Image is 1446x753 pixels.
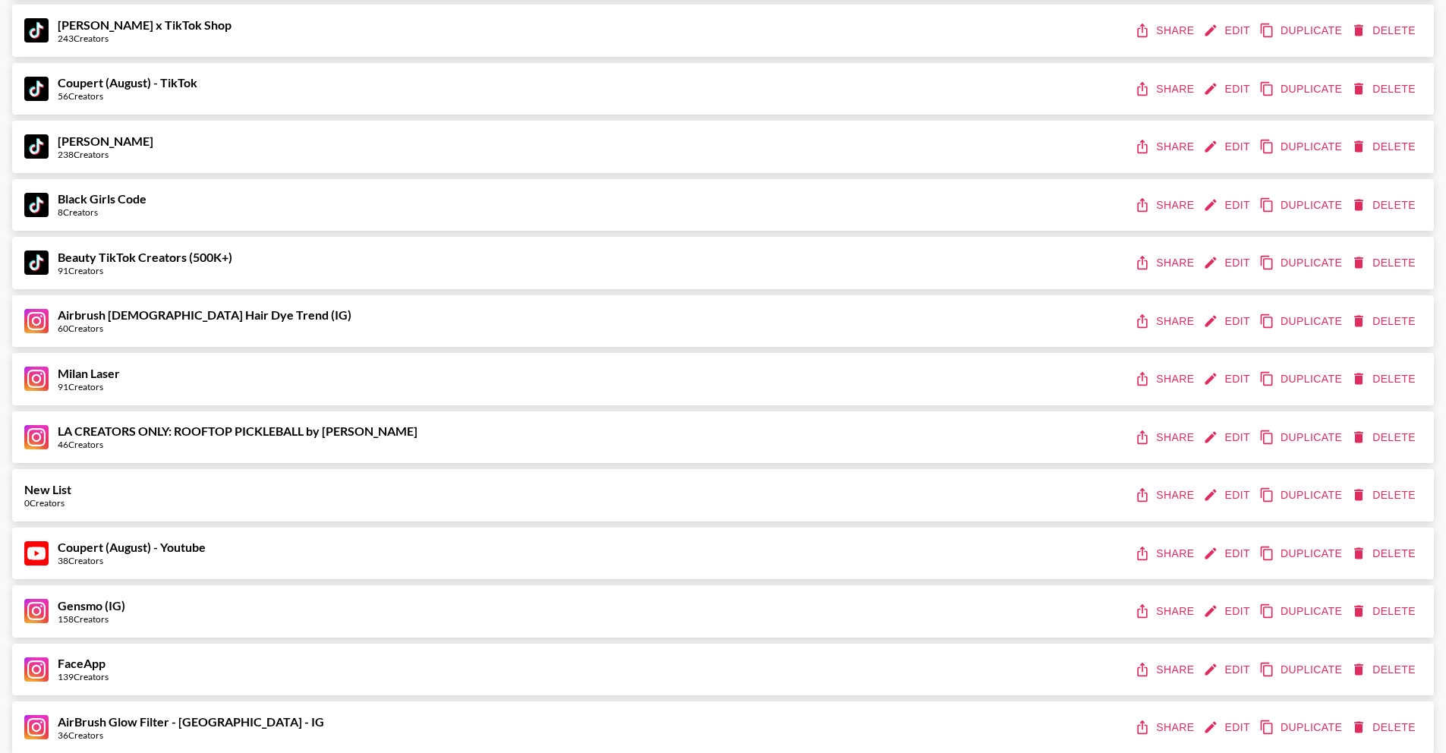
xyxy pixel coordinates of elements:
img: TikTok [24,77,49,101]
button: duplicate [1256,17,1348,45]
div: 243 Creators [58,33,232,44]
div: 60 Creators [58,323,351,334]
button: edit [1200,17,1256,45]
button: edit [1200,714,1256,742]
button: share [1132,424,1200,452]
button: delete [1348,249,1422,277]
div: 46 Creators [58,439,417,450]
button: edit [1200,133,1256,161]
img: TikTok [24,18,49,43]
strong: [PERSON_NAME] [58,134,153,148]
img: TikTok [24,134,49,159]
button: delete [1348,714,1422,742]
button: delete [1348,365,1422,393]
img: Instagram [24,425,49,449]
button: edit [1200,249,1256,277]
button: delete [1348,540,1422,568]
button: duplicate [1256,249,1348,277]
strong: [PERSON_NAME] x TikTok Shop [58,17,232,32]
button: delete [1348,481,1422,509]
button: duplicate [1256,365,1348,393]
img: TikTok [24,193,49,217]
div: 8 Creators [58,206,146,218]
button: duplicate [1256,191,1348,219]
img: YouTube [24,541,49,566]
button: duplicate [1256,656,1348,684]
strong: Airbrush [DEMOGRAPHIC_DATA] Hair Dye Trend (IG) [58,307,351,322]
div: 0 Creators [24,497,71,509]
button: delete [1348,17,1422,45]
button: duplicate [1256,540,1348,568]
button: delete [1348,424,1422,452]
strong: New List [24,482,71,496]
button: share [1132,365,1200,393]
button: duplicate [1256,714,1348,742]
img: TikTok [24,250,49,275]
button: share [1132,540,1200,568]
button: delete [1348,75,1422,103]
button: edit [1200,191,1256,219]
img: Instagram [24,715,49,739]
strong: LA CREATORS ONLY: ROOFTOP PICKLEBALL by [PERSON_NAME] [58,424,417,438]
strong: FaceApp [58,656,106,670]
div: 158 Creators [58,613,125,625]
button: duplicate [1256,597,1348,625]
button: edit [1200,307,1256,336]
button: share [1132,656,1200,684]
img: Instagram [24,309,49,333]
div: 56 Creators [58,90,197,102]
strong: Coupert (August) - Youtube [58,540,206,554]
button: share [1132,133,1200,161]
button: duplicate [1256,307,1348,336]
button: share [1132,714,1200,742]
img: Instagram [24,657,49,682]
button: edit [1200,656,1256,684]
button: share [1132,75,1200,103]
button: share [1132,597,1200,625]
button: share [1132,17,1200,45]
button: edit [1200,481,1256,509]
div: 36 Creators [58,729,324,741]
strong: Gensmo (IG) [58,598,125,613]
button: edit [1200,597,1256,625]
div: 38 Creators [58,555,206,566]
div: 238 Creators [58,149,153,160]
button: duplicate [1256,481,1348,509]
button: delete [1348,656,1422,684]
button: share [1132,191,1200,219]
button: delete [1348,597,1422,625]
button: share [1132,307,1200,336]
strong: Beauty TikTok Creators (500K+) [58,250,232,264]
button: edit [1200,75,1256,103]
strong: Black Girls Code [58,191,146,206]
button: duplicate [1256,75,1348,103]
button: delete [1348,133,1422,161]
img: Instagram [24,599,49,623]
button: edit [1200,365,1256,393]
button: duplicate [1256,424,1348,452]
button: share [1132,481,1200,509]
img: Instagram [24,367,49,391]
strong: AirBrush Glow Filter - [GEOGRAPHIC_DATA] - IG [58,714,324,729]
button: delete [1348,307,1422,336]
strong: Milan Laser [58,366,120,380]
button: duplicate [1256,133,1348,161]
button: share [1132,249,1200,277]
strong: Coupert (August) - TikTok [58,75,197,90]
button: delete [1348,191,1422,219]
div: 91 Creators [58,381,120,392]
button: edit [1200,540,1256,568]
button: edit [1200,424,1256,452]
div: 91 Creators [58,265,232,276]
div: 139 Creators [58,671,109,682]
